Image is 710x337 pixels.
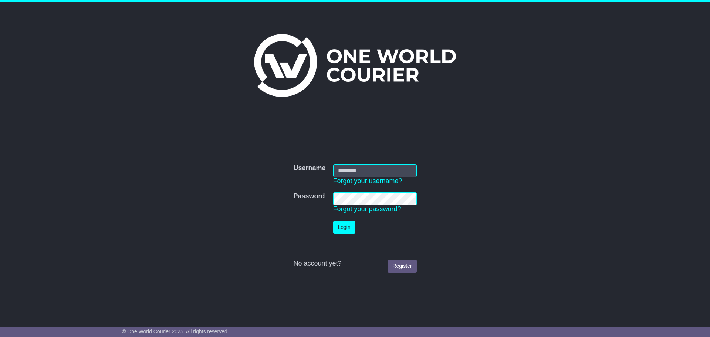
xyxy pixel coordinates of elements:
div: No account yet? [293,260,416,268]
label: Username [293,164,325,172]
span: © One World Courier 2025. All rights reserved. [122,328,229,334]
button: Login [333,221,355,234]
img: One World [254,34,456,97]
a: Forgot your username? [333,177,402,185]
a: Register [388,260,416,273]
label: Password [293,192,325,200]
a: Forgot your password? [333,205,401,213]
